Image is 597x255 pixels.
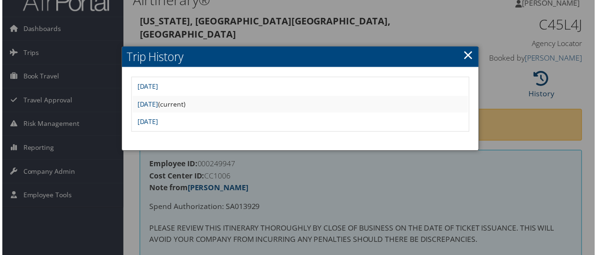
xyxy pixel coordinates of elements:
[121,47,480,68] h2: Trip History
[464,46,475,64] a: ×
[136,118,157,127] a: [DATE]
[136,83,157,92] a: [DATE]
[136,100,157,109] a: [DATE]
[131,97,469,114] td: (current)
